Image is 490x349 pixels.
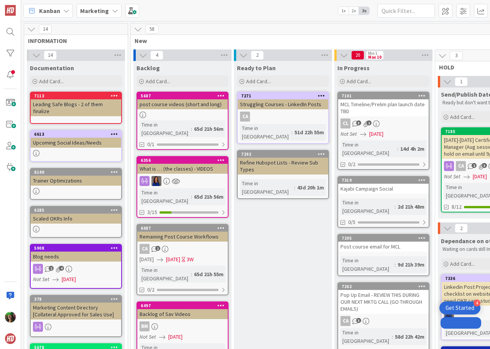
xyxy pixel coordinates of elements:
[342,235,429,241] div: 7205
[80,7,109,15] b: Marketing
[137,302,228,319] div: 6497Backlog of Sav Videos
[338,283,429,290] div: 7262
[137,164,228,174] div: What is … (the classes) - VIDEOS
[5,333,16,344] img: avatar
[31,92,121,116] div: 7113Leading Safe Blogs - 2 of them finalize
[31,131,121,148] div: 6613Upcoming Social Ideas/Needs
[238,92,328,109] div: 7271Struggling Courses - LinkedIn Posts
[472,163,477,168] span: 2
[240,112,250,122] div: CA
[191,193,192,201] span: :
[146,78,170,85] span: Add Card...
[136,156,229,218] a: 6356What is … (the classes) - VIDEOSSLTime in [GEOGRAPHIC_DATA]:65d 21h 56m3/15
[395,202,396,211] span: :
[238,151,328,158] div: 7292
[337,234,429,276] a: 7205Post course email for MCLTime in [GEOGRAPHIC_DATA]:9d 21h 39m
[137,232,228,242] div: Remaining Post Course Workflows
[34,93,121,99] div: 7113
[140,255,154,263] span: [DATE]
[237,64,276,72] span: Ready to Plan
[31,252,121,262] div: Blog needs
[340,316,350,326] div: CA
[396,260,426,269] div: 9d 21h 39m
[369,130,383,138] span: [DATE]
[136,92,229,150] a: 5687post course videos (short and long)Time in [GEOGRAPHIC_DATA]:65d 21h 56m0/1
[473,173,487,181] span: [DATE]
[30,206,122,238] a: 6285Scaled OKRs Info
[351,51,364,60] span: 20
[31,169,121,176] div: 6140
[137,244,228,254] div: CA
[62,275,76,283] span: [DATE]
[337,92,429,170] a: 7101MCL Timeline/Prelim plan launch date TBDCLNot Set[DATE]Time in [GEOGRAPHIC_DATA]:14d 4h 2m0/2
[455,77,468,86] span: 1
[39,78,64,85] span: Add Card...
[342,93,429,99] div: 7101
[137,321,228,331] div: BM
[482,163,487,168] span: 3
[368,55,381,59] div: Max 10
[137,176,228,186] div: SL
[31,207,121,224] div: 6285Scaled OKRs Info
[295,183,326,192] div: 43d 20h 1m
[377,4,435,18] input: Quick Filter...
[338,177,429,184] div: 7319
[246,78,271,85] span: Add Card...
[28,37,118,44] span: INFORMATION
[356,318,361,323] span: 3
[31,296,121,319] div: 378Marketing Content Directory [Collateral Approved for Sales Use]
[240,124,291,141] div: Time in [GEOGRAPHIC_DATA]
[31,245,121,252] div: 5908
[338,7,349,15] span: 1x
[347,78,371,85] span: Add Card...
[338,235,429,252] div: 7205Post course email for MCL
[44,51,57,60] span: 14
[59,266,64,271] span: 4
[30,92,122,124] a: 7113Leading Safe Blogs - 2 of them finalize
[337,176,429,228] a: 7319Kajabi Campaign SocialTime in [GEOGRAPHIC_DATA]:2d 21h 48m0/5
[140,244,150,254] div: CA
[30,130,122,162] a: 6613Upcoming Social Ideas/Needs
[141,303,228,308] div: 6497
[349,7,359,15] span: 2x
[340,256,395,273] div: Time in [GEOGRAPHIC_DATA]
[338,242,429,252] div: Post course email for MCL
[340,140,397,157] div: Time in [GEOGRAPHIC_DATA]
[359,7,369,15] span: 3x
[137,157,228,174] div: 6356What is … (the classes) - VIDEOS
[155,246,160,251] span: 1
[137,309,228,319] div: Backlog of Sav Videos
[340,119,350,128] div: CL
[151,176,161,186] img: SL
[474,300,480,306] div: 4
[368,51,377,55] div: Min 1
[293,128,326,137] div: 51d 22h 55m
[34,170,121,175] div: 6140
[137,225,228,242] div: 6087Remaining Post Course Workflows
[31,214,121,224] div: Scaled OKRs Info
[192,125,225,133] div: 65d 21h 56m
[444,173,460,180] i: Not Set
[30,168,122,200] a: 6140Trainer Optimizations
[137,225,228,232] div: 6087
[145,25,158,34] span: 58
[340,130,357,137] i: Not Set
[33,276,49,283] i: Not Set
[34,207,121,213] div: 6285
[31,169,121,186] div: 6140Trainer Optimizations
[49,266,54,271] span: 2
[338,92,429,99] div: 7101
[393,333,426,341] div: 58d 22h 42m
[337,64,370,72] span: In Progress
[137,92,228,99] div: 5687
[450,260,475,267] span: Add Card...
[241,93,328,99] div: 7271
[141,226,228,231] div: 6087
[30,244,122,289] a: 5908Blog needsNot Set[DATE]
[39,6,60,15] span: Kanban
[191,125,192,133] span: :
[192,270,225,278] div: 65d 21h 55m
[455,224,468,233] span: 2
[5,5,16,16] img: Visit kanbanzone.com
[34,132,121,137] div: 6613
